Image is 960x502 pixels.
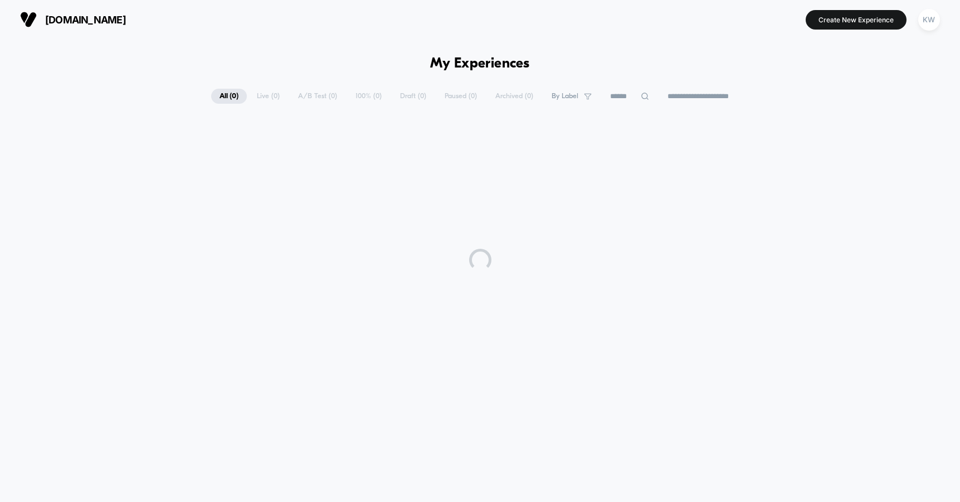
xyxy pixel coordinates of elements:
button: KW [915,8,943,31]
button: Create New Experience [806,10,907,30]
span: By Label [552,92,578,100]
span: All ( 0 ) [211,89,247,104]
img: Visually logo [20,11,37,28]
span: [DOMAIN_NAME] [45,14,126,26]
button: [DOMAIN_NAME] [17,11,129,28]
div: KW [918,9,940,31]
h1: My Experiences [430,56,530,72]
